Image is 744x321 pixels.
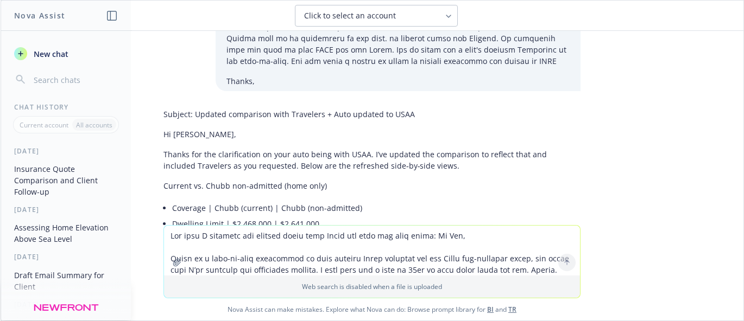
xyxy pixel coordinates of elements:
p: Hi [PERSON_NAME], [163,129,581,140]
div: [DATE] [1,252,131,261]
h1: Nova Assist [14,10,65,21]
div: [DATE] [1,146,131,156]
span: New chat [31,48,68,60]
span: Nova Assist can make mistakes. Explore what Nova can do: Browse prompt library for and [5,298,739,320]
p: Thanks for the clarification on your auto being with USAA. I’ve updated the comparison to reflect... [163,149,581,171]
p: Web search is disabled when a file is uploaded [171,282,573,291]
div: [DATE] [1,205,131,214]
p: Current vs. Chubb non-admitted (home only) [163,180,581,191]
input: Search chats [31,72,118,87]
button: New chat [10,44,122,63]
p: All accounts [76,120,112,130]
button: Click to select an account [295,5,458,27]
p: Subject: Updated comparison with Travelers + Auto updated to USAA [163,108,581,120]
a: BI [487,305,494,314]
button: Insurance Quote Comparison and Client Follow-up [10,160,122,201]
p: Thanks, [226,75,570,87]
button: Draft Email Summary for Client [10,266,122,296]
span: Click to select an account [304,10,396,21]
a: TR [508,305,516,314]
p: Current account [20,120,68,130]
li: Dwelling Limit | $2,468,000 | $2,641,000 [172,216,581,232]
li: Coverage | Chubb (current) | Chubb (non-admitted) [172,200,581,216]
div: [DATE] [1,300,131,309]
button: Assessing Home Elevation Above Sea Level [10,219,122,248]
div: Chat History [1,102,131,112]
